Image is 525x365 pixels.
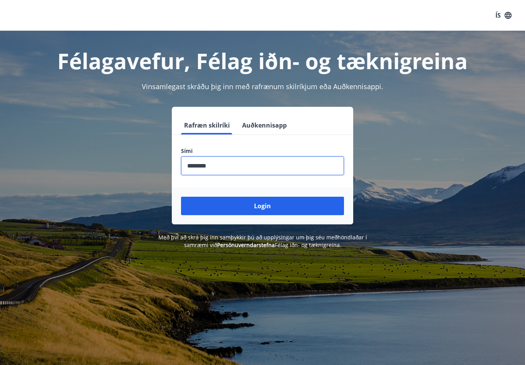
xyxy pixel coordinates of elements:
h1: Félagavefur, Félag iðn- og tæknigreina [9,46,516,75]
span: Með því að skrá þig inn samþykkir þú að upplýsingar um þig séu meðhöndlaðar í samræmi við Félag i... [158,234,367,249]
button: Rafræn skilríki [181,116,233,134]
span: Vinsamlegast skráðu þig inn með rafrænum skilríkjum eða Auðkennisappi. [142,82,383,91]
button: Auðkennisapp [239,116,290,134]
a: Persónuverndarstefna [217,241,275,249]
button: Login [181,197,344,215]
label: Sími [181,147,344,155]
button: ÍS [491,8,516,22]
